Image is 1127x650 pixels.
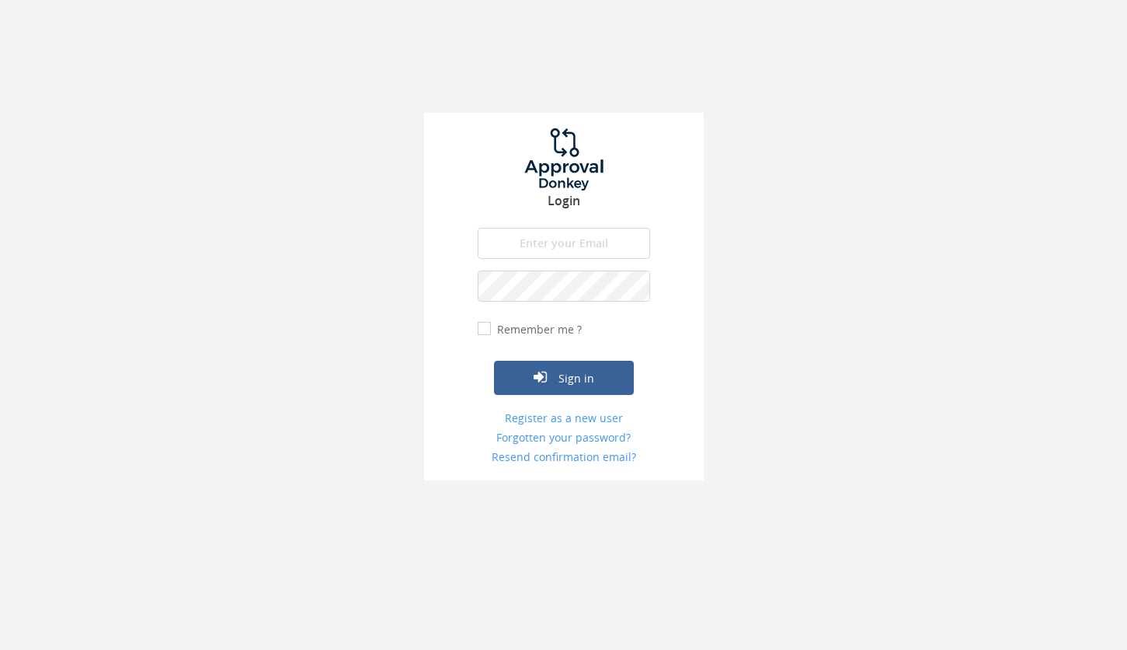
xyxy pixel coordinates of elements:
[478,411,650,426] a: Register as a new user
[493,322,582,337] label: Remember me ?
[478,228,650,259] input: Enter your Email
[478,449,650,465] a: Resend confirmation email?
[424,194,704,208] h3: Login
[506,128,622,190] img: logo.png
[478,430,650,446] a: Forgotten your password?
[494,361,634,395] button: Sign in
